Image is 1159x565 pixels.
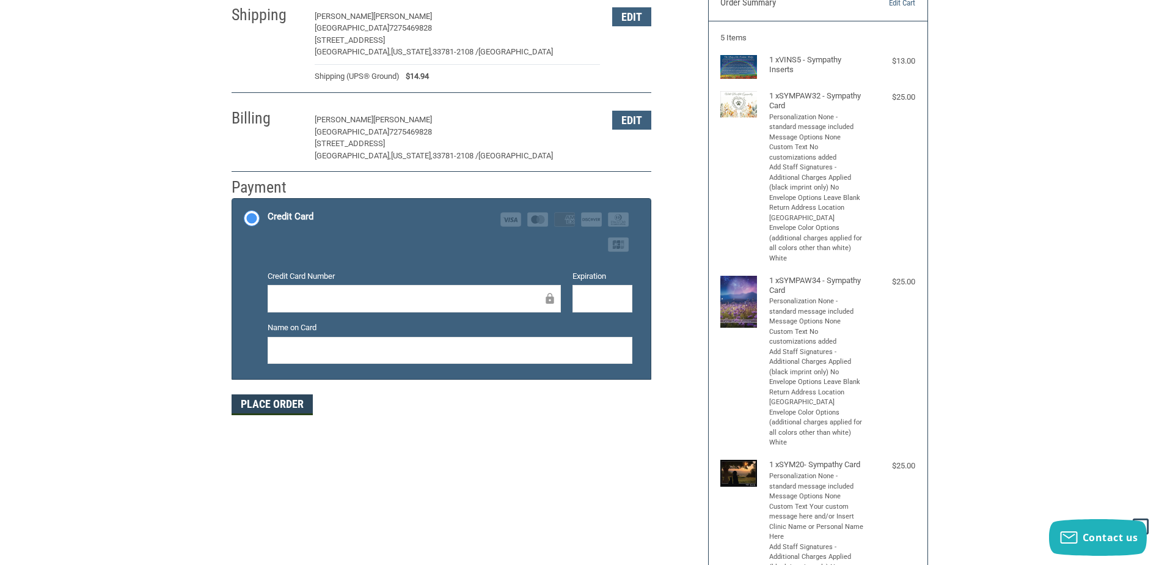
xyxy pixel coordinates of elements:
[769,193,864,204] li: Envelope Options Leave Blank
[769,142,864,163] li: Custom Text No customizations added
[478,151,553,160] span: [GEOGRAPHIC_DATA]
[315,70,400,83] span: Shipping (UPS® Ground)
[769,492,864,502] li: Message Options None
[232,5,303,25] h2: Shipping
[1049,519,1147,556] button: Contact us
[866,55,915,67] div: $13.00
[268,207,313,227] div: Credit Card
[232,108,303,128] h2: Billing
[769,377,864,388] li: Envelope Options Leave Blank
[400,70,429,83] span: $14.94
[232,177,303,198] h2: Payment
[315,47,391,56] span: [GEOGRAPHIC_DATA],
[433,151,478,160] span: 33781-2108 /
[391,151,433,160] span: [US_STATE],
[315,151,391,160] span: [GEOGRAPHIC_DATA],
[572,270,632,282] label: Expiration
[373,115,432,124] span: [PERSON_NAME]
[389,127,432,136] span: 7275469828
[389,23,432,32] span: 7275469828
[612,111,651,130] button: Edit
[769,460,864,470] h4: 1 x SYM20- Sympathy Card
[315,35,385,45] span: [STREET_ADDRESS]
[478,47,553,56] span: [GEOGRAPHIC_DATA]
[769,163,864,193] li: Add Staff Signatures - Additional Charges Applied (black imprint only) No
[769,276,864,296] h4: 1 x SYMPAW34 - Sympathy Card
[769,408,864,448] li: Envelope Color Options (additional charges applied for all colors other than white) White
[315,23,389,32] span: [GEOGRAPHIC_DATA]
[1083,531,1138,544] span: Contact us
[769,297,864,317] li: Personalization None - standard message included
[373,12,432,21] span: [PERSON_NAME]
[769,91,864,111] h4: 1 x SYMPAW32 - Sympathy Card
[268,270,561,282] label: Credit Card Number
[433,47,478,56] span: 33781-2108 /
[232,394,313,415] button: Place Order
[769,347,864,378] li: Add Staff Signatures - Additional Charges Applied (black imprint only) No
[315,127,389,136] span: [GEOGRAPHIC_DATA]
[866,460,915,472] div: $25.00
[391,47,433,56] span: [US_STATE],
[769,223,864,264] li: Envelope Color Options (additional charges applied for all colors other than white) White
[315,12,373,21] span: [PERSON_NAME]
[769,327,864,347] li: Custom Text No customizations added
[769,388,864,408] li: Return Address Location [GEOGRAPHIC_DATA]
[866,276,915,288] div: $25.00
[315,139,385,148] span: [STREET_ADDRESS]
[769,133,864,143] li: Message Options None
[268,322,632,334] label: Name on Card
[769,471,864,492] li: Personalization None - standard message included
[315,115,373,124] span: [PERSON_NAME]
[866,91,915,103] div: $25.00
[769,317,864,327] li: Message Options None
[769,55,864,75] h4: 1 x VINS5 - Sympathy Inserts
[769,203,864,223] li: Return Address Location [GEOGRAPHIC_DATA]
[612,7,651,26] button: Edit
[769,502,864,542] li: Custom Text Your custom message here and/or Insert Clinic Name or Personal Name Here
[769,113,864,133] li: Personalization None - standard message included
[720,33,915,43] h3: 5 Items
